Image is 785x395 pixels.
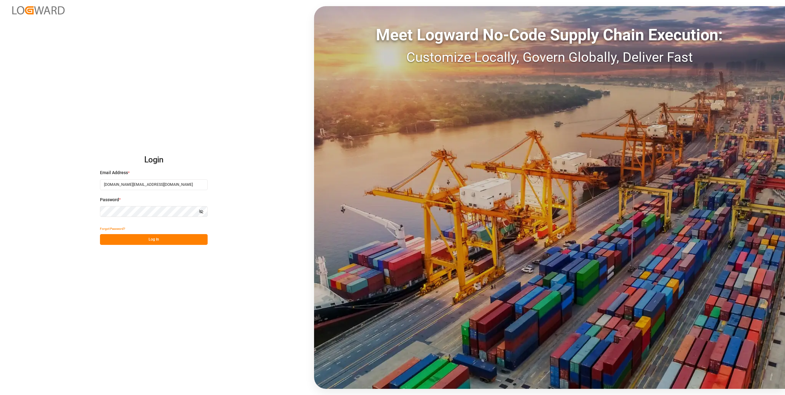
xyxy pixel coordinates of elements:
input: Enter your email [100,179,208,190]
button: Forgot Password? [100,223,125,234]
button: Log In [100,234,208,245]
h2: Login [100,150,208,170]
span: Email Address [100,170,128,176]
img: Logward_new_orange.png [12,6,65,14]
div: Meet Logward No-Code Supply Chain Execution: [314,23,785,47]
div: Customize Locally, Govern Globally, Deliver Fast [314,47,785,67]
span: Password [100,197,119,203]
